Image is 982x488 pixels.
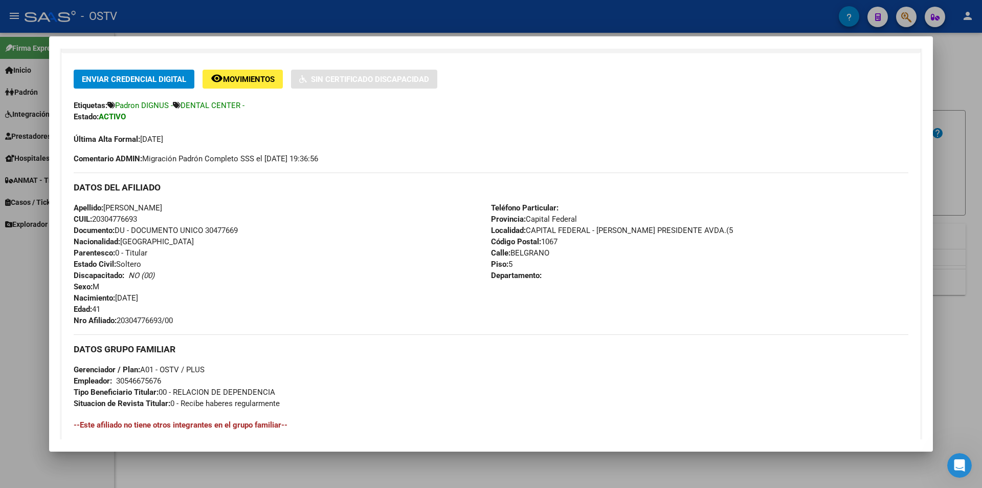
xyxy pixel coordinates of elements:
span: [DATE] [74,293,138,303]
button: Sin Certificado Discapacidad [291,70,437,89]
h3: DATOS GRUPO FAMILIAR [74,344,908,355]
span: 0 - Titular [74,248,147,258]
h4: --Este afiliado no tiene otros integrantes en el grupo familiar-- [74,419,908,431]
i: NO (00) [128,271,154,280]
span: BELGRANO [491,248,549,258]
strong: Calle: [491,248,510,258]
span: M [74,282,99,291]
strong: Localidad: [491,226,526,235]
strong: Discapacitado: [74,271,124,280]
span: 41 [74,305,100,314]
strong: Edad: [74,305,92,314]
span: 0 - Recibe haberes regularmente [74,399,280,408]
strong: Provincia: [491,215,526,224]
span: Sin Certificado Discapacidad [311,75,429,84]
span: [GEOGRAPHIC_DATA] [74,237,194,246]
strong: Documento: [74,226,115,235]
strong: Situacion de Revista Titular: [74,399,170,408]
button: Movimientos [203,70,283,89]
strong: Nacionalidad: [74,237,120,246]
strong: CUIL: [74,215,92,224]
strong: Piso: [491,260,508,269]
strong: Empleador: [74,376,112,386]
span: [PERSON_NAME] [74,203,162,213]
span: DU - DOCUMENTO UNICO 30477669 [74,226,238,235]
span: [DATE] [74,135,163,144]
span: DENTAL CENTER - [181,101,244,110]
span: Movimientos [223,75,275,84]
span: CAPITAL FEDERAL - [PERSON_NAME] PRESIDENTE AVDA.(5 [491,226,733,235]
strong: Sexo: [74,282,93,291]
span: 20304776693 [74,215,137,224]
strong: Tipo Beneficiario Titular: [74,388,159,397]
strong: Gerenciador / Plan: [74,365,140,374]
strong: Comentario ADMIN: [74,154,142,163]
span: 00 - RELACION DE DEPENDENCIA [74,388,275,397]
strong: Teléfono Particular: [491,203,559,213]
span: Migración Padrón Completo SSS el [DATE] 19:36:56 [74,153,318,164]
strong: Parentesco: [74,248,115,258]
strong: Última Alta Formal: [74,135,140,144]
span: A01 - OSTV / PLUS [74,365,205,374]
iframe: Intercom live chat [947,453,972,478]
mat-icon: remove_red_eye [211,72,223,84]
span: 1067 [491,237,557,246]
strong: Código Postal: [491,237,541,246]
button: Enviar Credencial Digital [74,70,194,89]
span: Enviar Credencial Digital [82,75,186,84]
span: Padron DIGNUS - [115,101,173,110]
h3: DATOS DEL AFILIADO [74,182,908,193]
strong: Departamento: [491,271,542,280]
strong: ACTIVO [99,112,126,121]
span: Soltero [74,260,141,269]
strong: Apellido: [74,203,103,213]
strong: Estado Civil: [74,260,116,269]
span: 20304776693/00 [74,316,173,325]
strong: Estado: [74,112,99,121]
span: Capital Federal [491,215,577,224]
strong: Nro Afiliado: [74,316,117,325]
strong: Etiquetas: [74,101,107,110]
span: 5 [491,260,512,269]
div: 30546675676 [116,375,161,387]
strong: Nacimiento: [74,293,115,303]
